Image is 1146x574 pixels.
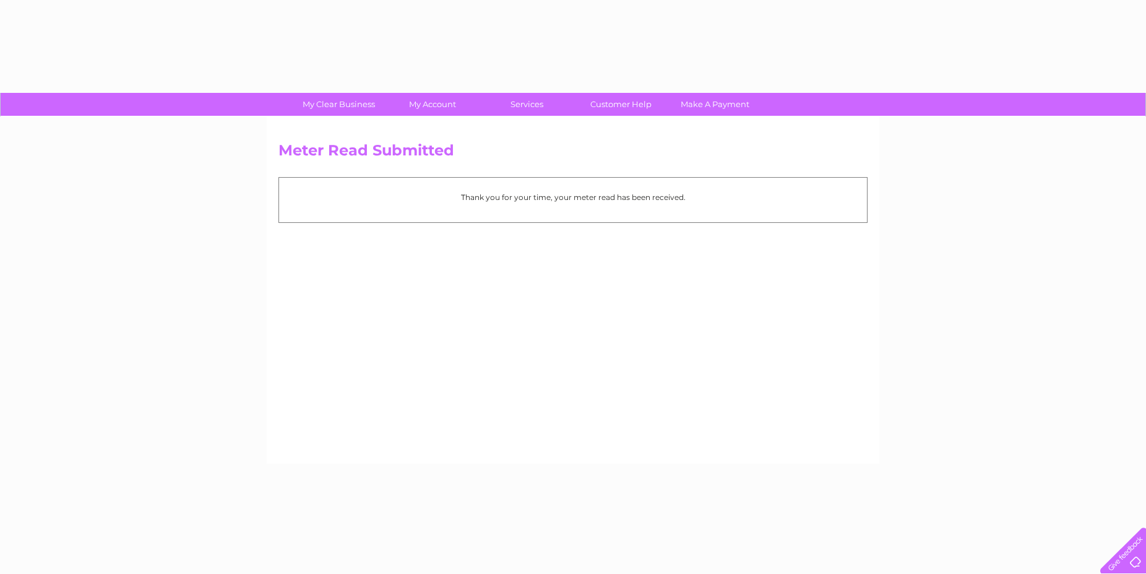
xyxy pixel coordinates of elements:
[288,93,390,116] a: My Clear Business
[664,93,766,116] a: Make A Payment
[570,93,672,116] a: Customer Help
[476,93,578,116] a: Services
[382,93,484,116] a: My Account
[278,142,868,165] h2: Meter Read Submitted
[285,191,861,203] p: Thank you for your time, your meter read has been received.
